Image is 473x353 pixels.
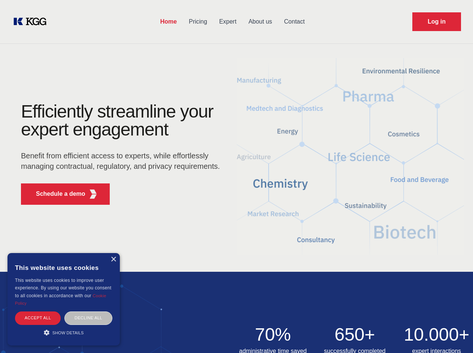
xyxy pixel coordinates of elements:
a: Home [154,12,183,31]
span: Show details [52,331,84,335]
div: Close [110,257,116,262]
img: KGG Fifth Element RED [237,49,464,264]
a: Cookie Policy [15,293,106,305]
img: KGG Fifth Element RED [88,189,98,199]
p: Schedule a demo [36,189,85,198]
iframe: Chat Widget [436,317,473,353]
p: Benefit from efficient access to experts, while effortlessly managing contractual, regulatory, an... [21,150,225,171]
a: Contact [278,12,311,31]
div: Show details [15,329,112,336]
div: Accept all [15,311,61,325]
h2: 70% [237,326,310,344]
div: This website uses cookies [15,259,112,277]
a: Pricing [183,12,213,31]
a: Expert [213,12,242,31]
div: Decline all [64,311,112,325]
a: About us [242,12,278,31]
button: Schedule a demoKGG Fifth Element RED [21,183,110,205]
a: KOL Knowledge Platform: Talk to Key External Experts (KEE) [12,16,52,28]
h1: Efficiently streamline your expert engagement [21,103,225,139]
span: This website uses cookies to improve user experience. By using our website you consent to all coo... [15,278,111,298]
a: Request Demo [412,12,461,31]
h2: 650+ [318,326,391,344]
